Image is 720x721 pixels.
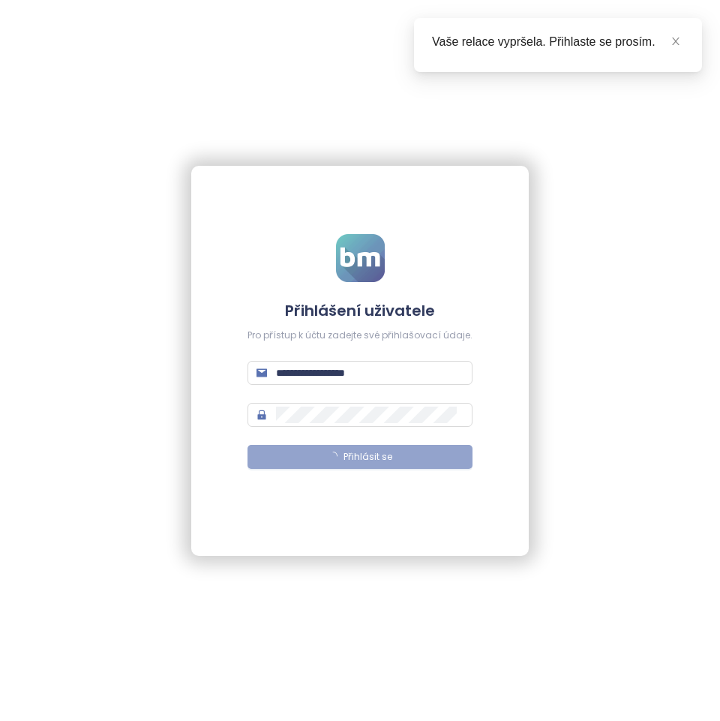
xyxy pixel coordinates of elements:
[247,445,472,469] button: Přihlásit se
[247,300,472,321] h4: Přihlášení uživatele
[432,33,684,51] div: Vaše relace vypršela. Přihlaste se prosím.
[256,410,267,420] span: lock
[247,329,472,343] div: Pro přístup k účtu zadejte své přihlašovací údaje.
[256,368,267,378] span: mail
[670,36,681,47] span: close
[328,452,337,461] span: loading
[343,450,392,464] span: Přihlásit se
[336,234,385,282] img: logo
